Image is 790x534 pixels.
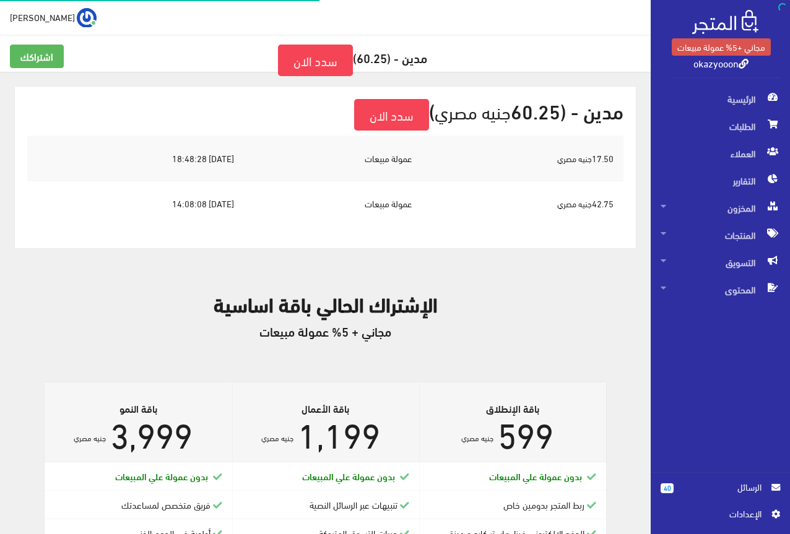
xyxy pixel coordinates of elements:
b: بدون عمولة علي المبيعات [115,469,208,483]
h6: باقة الإنطلاق [429,403,596,414]
a: التقارير [651,167,790,194]
img: ... [77,8,97,28]
a: المنتجات [651,222,790,249]
span: اﻹعدادات [671,507,761,520]
b: بدون عمولة علي المبيعات [302,469,395,483]
h5: مجاني + 5% عمولة مبيعات [15,324,636,338]
span: العملاء [661,140,780,167]
a: ... [PERSON_NAME] [10,7,97,27]
a: سدد الان [354,99,429,131]
h6: باقة النمو [54,403,222,414]
small: جنيه مصري [557,196,592,211]
sup: جنيه مصري [74,431,106,444]
a: مجاني +5% عمولة مبيعات [672,38,771,56]
span: الطلبات [661,113,780,140]
span: المنتجات [661,222,780,249]
sup: جنيه مصري [461,431,493,444]
a: اﻹعدادات [661,507,780,527]
a: الطلبات [651,113,790,140]
div: فريق متخصص لمساعدتك [54,498,222,512]
span: الرسائل [684,480,762,494]
sup: جنيه مصري [261,431,293,444]
h6: باقة الأعمال [242,403,409,414]
span: المخزون [661,194,780,222]
span: 3,999 [110,400,193,463]
div: تنبيهات عبر الرسائل النصية [242,498,409,512]
small: جنيه مصري [435,95,511,127]
a: الرئيسية [651,85,790,113]
span: 1,199 [298,400,380,463]
td: عمولة مبيعات [244,136,422,181]
a: okazyooon [693,54,749,72]
a: 40 الرسائل [661,480,780,507]
td: [DATE] 18:48:28 [27,136,244,181]
span: التسويق [661,249,780,276]
span: التقارير [661,167,780,194]
span: 40 [661,483,674,493]
h2: الإشتراك الحالي باقة اساسية [15,293,636,314]
a: سدد الان [278,45,353,76]
a: المحتوى [651,276,790,303]
div: ربط المتجر بدومين خاص [429,498,596,512]
a: العملاء [651,140,790,167]
img: . [692,10,758,34]
td: 42.75 [422,181,623,226]
td: عمولة مبيعات [244,181,422,226]
h5: مدين - (60.25) [10,45,641,76]
span: 599 [498,400,553,463]
span: الرئيسية [661,85,780,113]
span: المحتوى [661,276,780,303]
small: جنيه مصري [557,151,592,166]
span: [PERSON_NAME] [10,9,75,25]
a: اشتراكك [10,45,64,68]
td: 17.50 [422,136,623,181]
td: [DATE] 14:08:08 [27,181,244,226]
h2: مدين - (60.25 ) [27,99,623,131]
a: المخزون [651,194,790,222]
b: بدون عمولة علي المبيعات [489,469,582,483]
